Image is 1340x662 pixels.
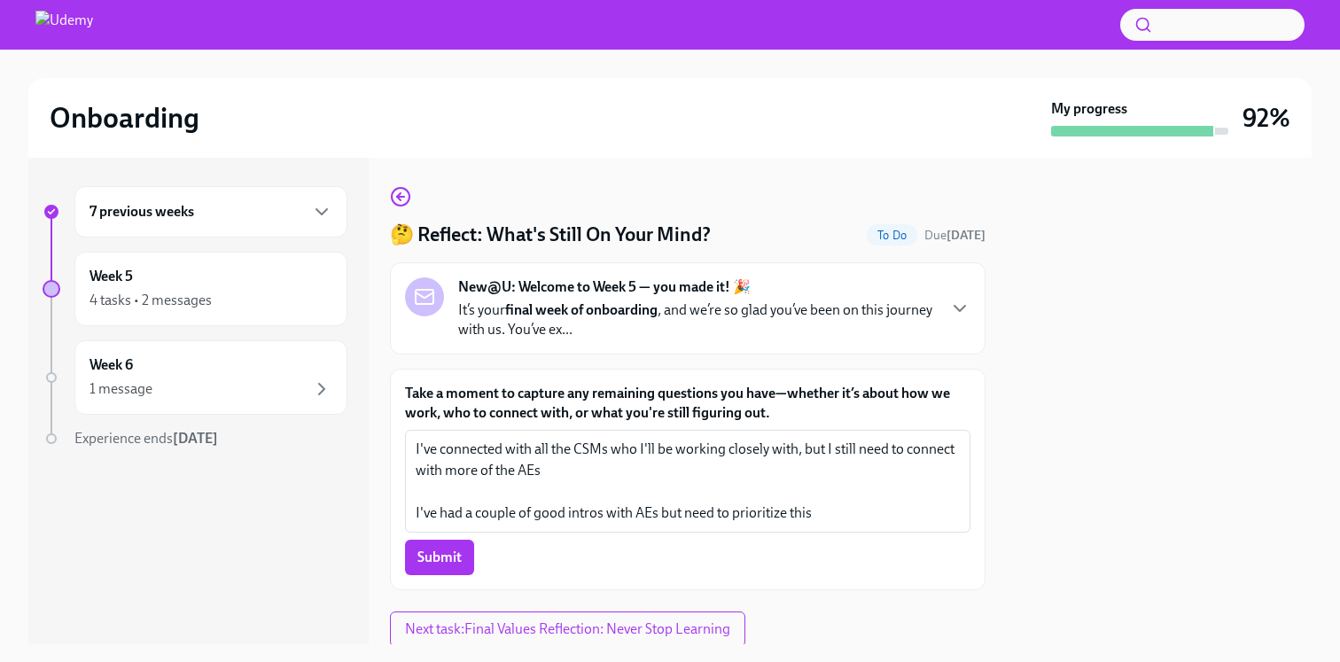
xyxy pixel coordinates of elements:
button: Next task:Final Values Reflection: Never Stop Learning [390,611,745,647]
strong: final week of onboarding [505,301,658,318]
h2: Onboarding [50,100,199,136]
div: 7 previous weeks [74,186,347,238]
strong: [DATE] [947,228,986,243]
div: 4 tasks • 2 messages [90,291,212,310]
div: 1 message [90,379,152,399]
textarea: I've connected with all the CSMs who I'll be working closely with, but I still need to connect wi... [416,439,960,524]
label: Take a moment to capture any remaining questions you have—whether it’s about how we work, who to ... [405,384,970,423]
h6: Week 6 [90,355,133,375]
h3: 92% [1243,102,1290,134]
strong: New@U: Welcome to Week 5 — you made it! 🎉 [458,277,751,297]
button: Submit [405,540,474,575]
h4: 🤔 Reflect: What's Still On Your Mind? [390,222,711,248]
h6: Week 5 [90,267,133,286]
p: It’s your , and we’re so glad you’ve been on this journey with us. You’ve ex... [458,300,935,339]
span: Experience ends [74,430,218,447]
h6: 7 previous weeks [90,202,194,222]
strong: My progress [1051,99,1127,119]
a: Week 54 tasks • 2 messages [43,252,347,326]
a: Week 61 message [43,340,347,415]
span: Submit [417,549,462,566]
span: Next task : Final Values Reflection: Never Stop Learning [405,620,730,638]
span: Due [924,228,986,243]
img: Udemy [35,11,93,39]
span: To Do [867,229,917,242]
strong: [DATE] [173,430,218,447]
